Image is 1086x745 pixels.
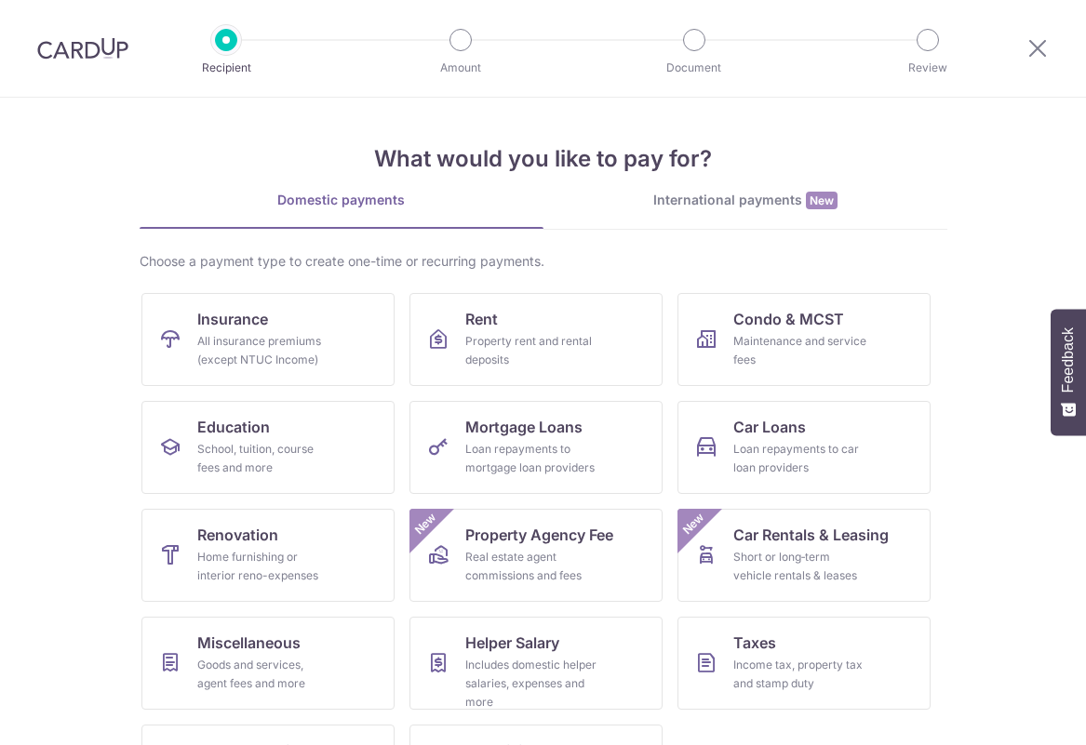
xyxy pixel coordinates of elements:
a: Car LoansLoan repayments to car loan providers [677,401,931,494]
div: International payments [543,191,947,210]
span: Miscellaneous [197,632,301,654]
img: CardUp [37,37,128,60]
span: Insurance [197,308,268,330]
a: EducationSchool, tuition, course fees and more [141,401,395,494]
a: Condo & MCSTMaintenance and service fees [677,293,931,386]
p: Review [859,59,997,77]
div: Home furnishing or interior reno-expenses [197,548,331,585]
div: All insurance premiums (except NTUC Income) [197,332,331,369]
a: Mortgage LoansLoan repayments to mortgage loan providers [409,401,663,494]
span: Car Rentals & Leasing [733,524,889,546]
h4: What would you like to pay for? [140,142,947,176]
span: Feedback [1060,327,1077,392]
div: Domestic payments [140,191,543,209]
div: Choose a payment type to create one-time or recurring payments. [140,252,947,271]
span: Renovation [197,524,278,546]
span: Mortgage Loans [465,416,583,438]
a: RentProperty rent and rental deposits [409,293,663,386]
div: Loan repayments to mortgage loan providers [465,440,599,477]
span: Helper Salary [465,632,559,654]
p: Recipient [157,59,295,77]
span: New [677,509,708,539]
div: Income tax, property tax and stamp duty [733,656,867,693]
a: RenovationHome furnishing or interior reno-expenses [141,509,395,602]
a: InsuranceAll insurance premiums (except NTUC Income) [141,293,395,386]
a: Property Agency FeeReal estate agent commissions and feesNew [409,509,663,602]
div: Real estate agent commissions and fees [465,548,599,585]
button: Feedback - Show survey [1051,309,1086,435]
span: Condo & MCST [733,308,844,330]
span: Car Loans [733,416,806,438]
div: Maintenance and service fees [733,332,867,369]
div: Includes domestic helper salaries, expenses and more [465,656,599,712]
span: Rent [465,308,498,330]
a: Car Rentals & LeasingShort or long‑term vehicle rentals & leasesNew [677,509,931,602]
a: Helper SalaryIncludes domestic helper salaries, expenses and more [409,617,663,710]
p: Amount [392,59,530,77]
a: TaxesIncome tax, property tax and stamp duty [677,617,931,710]
div: Property rent and rental deposits [465,332,599,369]
div: School, tuition, course fees and more [197,440,331,477]
span: New [806,192,838,209]
span: New [409,509,440,539]
a: MiscellaneousGoods and services, agent fees and more [141,617,395,710]
p: Document [625,59,763,77]
span: Property Agency Fee [465,524,613,546]
span: Taxes [733,632,776,654]
div: Loan repayments to car loan providers [733,440,867,477]
div: Short or long‑term vehicle rentals & leases [733,548,867,585]
div: Goods and services, agent fees and more [197,656,331,693]
span: Education [197,416,270,438]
